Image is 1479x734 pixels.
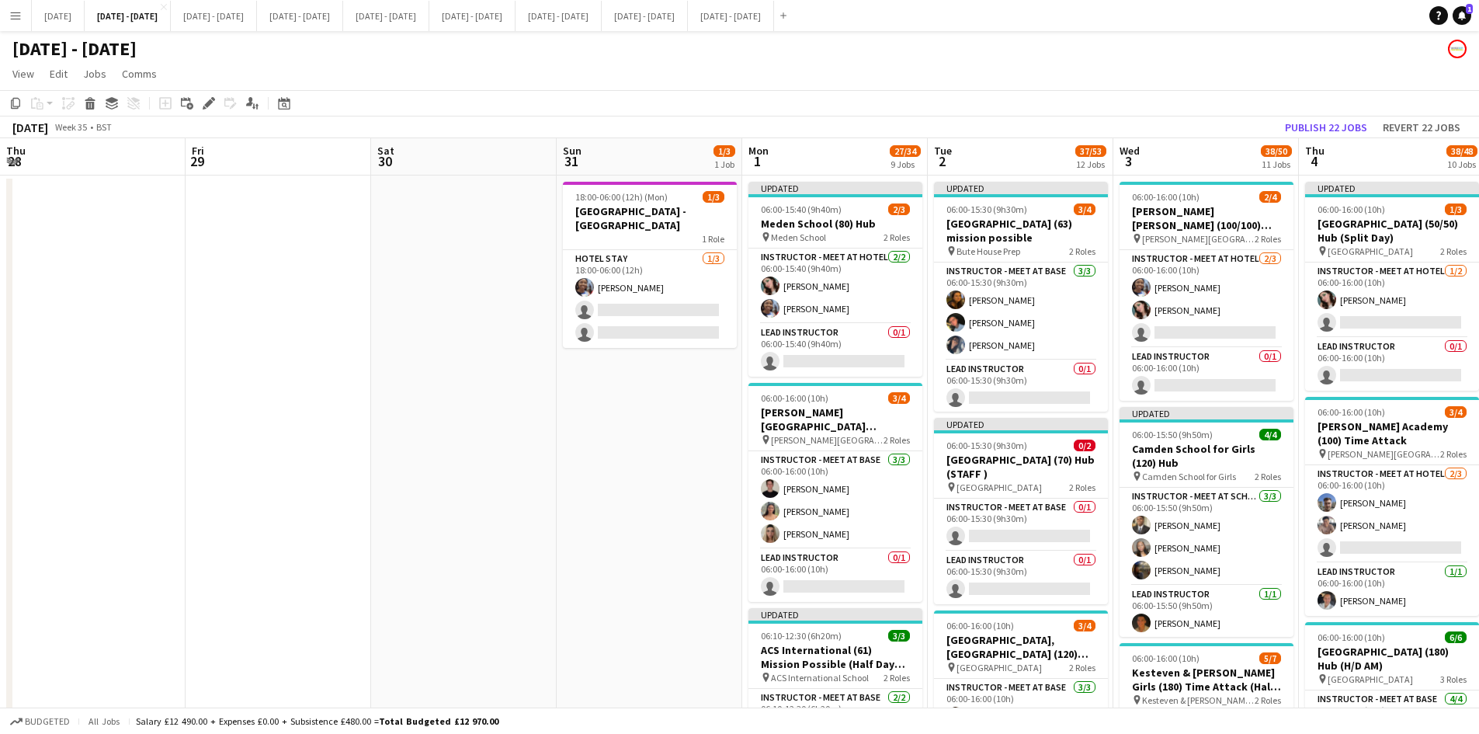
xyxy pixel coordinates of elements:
span: [PERSON_NAME][GEOGRAPHIC_DATA] [1142,233,1255,245]
span: 06:10-12:30 (6h20m) [761,630,842,642]
span: 28 [4,152,26,170]
span: 06:00-16:00 (10h) [1318,406,1385,418]
app-card-role: Instructor - Meet at Hotel2/206:00-15:40 (9h40m)[PERSON_NAME][PERSON_NAME] [748,249,922,324]
span: Thu [6,144,26,158]
span: 4 [1303,152,1325,170]
app-job-card: 18:00-06:00 (12h) (Mon)1/3[GEOGRAPHIC_DATA] - [GEOGRAPHIC_DATA]1 RoleHotel Stay1/318:00-06:00 (12... [563,182,737,348]
span: Total Budgeted £12 970.00 [379,715,498,727]
h3: [PERSON_NAME][GEOGRAPHIC_DATA][PERSON_NAME] (100) Hub [748,405,922,433]
button: [DATE] - [DATE] [602,1,688,31]
h3: Camden School for Girls (120) Hub [1120,442,1293,470]
span: 4/4 [1259,429,1281,440]
div: BST [96,121,112,133]
div: Updated [1120,407,1293,419]
button: Revert 22 jobs [1377,117,1467,137]
span: 38/50 [1261,145,1292,157]
h1: [DATE] - [DATE] [12,37,137,61]
app-card-role: Instructor - Meet at Hotel2/306:00-16:00 (10h)[PERSON_NAME][PERSON_NAME] [1120,250,1293,348]
app-card-role: Lead Instructor1/106:00-15:50 (9h50m)[PERSON_NAME] [1120,586,1293,638]
span: 06:00-16:00 (10h) [1132,652,1200,664]
div: Updated [748,182,922,194]
span: 06:00-16:00 (10h) [1132,191,1200,203]
div: 9 Jobs [891,158,920,170]
span: 3/4 [1445,406,1467,418]
app-card-role: Lead Instructor0/106:00-16:00 (10h) [1120,348,1293,401]
span: Kesteven & [PERSON_NAME] Girls [1142,694,1255,706]
div: Updated [1305,182,1479,194]
span: [GEOGRAPHIC_DATA] [1328,673,1413,685]
h3: [GEOGRAPHIC_DATA] (50/50) Hub (Split Day) [1305,217,1479,245]
span: Camden School for Girls [1142,471,1236,482]
app-card-role: Lead Instructor0/106:00-15:30 (9h30m) [934,551,1108,604]
span: Wed [1120,144,1140,158]
span: 18:00-06:00 (12h) (Mon) [575,191,668,203]
span: 30 [375,152,394,170]
div: Updated06:00-15:30 (9h30m)0/2[GEOGRAPHIC_DATA] (70) Hub (STAFF ) [GEOGRAPHIC_DATA]2 RolesInstruct... [934,418,1108,604]
span: Mon [748,144,769,158]
a: 1 [1453,6,1471,25]
span: Bute House Prep [956,245,1020,257]
app-job-card: Updated06:00-15:40 (9h40m)2/3Meden School (80) Hub Meden School2 RolesInstructor - Meet at Hotel2... [748,182,922,377]
span: 1/3 [1445,204,1467,215]
a: Edit [43,64,74,84]
app-card-role: Instructor - Meet at School3/306:00-15:50 (9h50m)[PERSON_NAME][PERSON_NAME][PERSON_NAME] [1120,488,1293,586]
app-card-role: Lead Instructor1/106:00-16:00 (10h)[PERSON_NAME] [1305,563,1479,616]
h3: [GEOGRAPHIC_DATA] (180) Hub (H/D AM) [1305,645,1479,673]
a: Jobs [77,64,113,84]
div: Updated06:00-16:00 (10h)1/3[GEOGRAPHIC_DATA] (50/50) Hub (Split Day) [GEOGRAPHIC_DATA]2 RolesInst... [1305,182,1479,391]
a: Comms [116,64,163,84]
span: 06:00-15:50 (9h50m) [1132,429,1213,440]
button: Publish 22 jobs [1279,117,1373,137]
div: [DATE] [12,120,48,135]
span: Jobs [83,67,106,81]
app-card-role: Lead Instructor0/106:00-15:30 (9h30m) [934,360,1108,413]
span: 1/3 [703,191,724,203]
button: [DATE] - [DATE] [429,1,516,31]
span: 1/3 [713,145,735,157]
app-card-role: Instructor - Meet at Base0/106:00-15:30 (9h30m) [934,499,1108,551]
span: 27/34 [890,145,921,157]
h3: [PERSON_NAME] [PERSON_NAME] (100/100) Hub (Split Day) [1120,204,1293,232]
span: 0/2 [1074,440,1095,451]
button: [DATE] - [DATE] [343,1,429,31]
span: 06:00-16:00 (10h) [761,392,828,404]
span: [GEOGRAPHIC_DATA] [956,482,1042,493]
span: Week 35 [51,121,90,133]
div: 11 Jobs [1262,158,1291,170]
span: 6/6 [1445,631,1467,643]
span: Meden School [771,231,826,243]
span: 1 [746,152,769,170]
span: Budgeted [25,716,70,727]
h3: [GEOGRAPHIC_DATA] (70) Hub (STAFF ) [934,453,1108,481]
button: [DATE] - [DATE] [516,1,602,31]
div: 06:00-16:00 (10h)3/4[PERSON_NAME] Academy (100) Time Attack [PERSON_NAME][GEOGRAPHIC_DATA]2 Roles... [1305,397,1479,616]
span: Tue [934,144,952,158]
span: All jobs [85,715,123,727]
span: 3/4 [1074,620,1095,631]
div: 06:00-16:00 (10h)3/4[PERSON_NAME][GEOGRAPHIC_DATA][PERSON_NAME] (100) Hub [PERSON_NAME][GEOGRAPHI... [748,383,922,602]
span: 2 Roles [884,231,910,243]
span: 29 [189,152,204,170]
span: 3 [1117,152,1140,170]
button: [DATE] - [DATE] [85,1,171,31]
div: 10 Jobs [1447,158,1477,170]
span: 2 Roles [1069,245,1095,257]
app-card-role: Hotel Stay1/318:00-06:00 (12h)[PERSON_NAME] [563,250,737,348]
button: [DATE] [32,1,85,31]
div: 1 Job [714,158,734,170]
app-card-role: Lead Instructor0/106:00-16:00 (10h) [1305,338,1479,391]
h3: [GEOGRAPHIC_DATA] - [GEOGRAPHIC_DATA] [563,204,737,232]
button: [DATE] - [DATE] [688,1,774,31]
span: 2/3 [888,204,910,215]
h3: ACS International (61) Mission Possible (Half Day AM) [748,643,922,671]
div: Updated [934,182,1108,194]
span: 3 Roles [1440,673,1467,685]
span: 3/3 [888,630,910,642]
app-job-card: Updated06:00-15:30 (9h30m)3/4[GEOGRAPHIC_DATA] (63) mission possible Bute House Prep2 RolesInstru... [934,182,1108,412]
span: ACS International School [771,672,869,684]
span: [PERSON_NAME][GEOGRAPHIC_DATA][PERSON_NAME] [771,434,884,446]
span: Sat [377,144,394,158]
